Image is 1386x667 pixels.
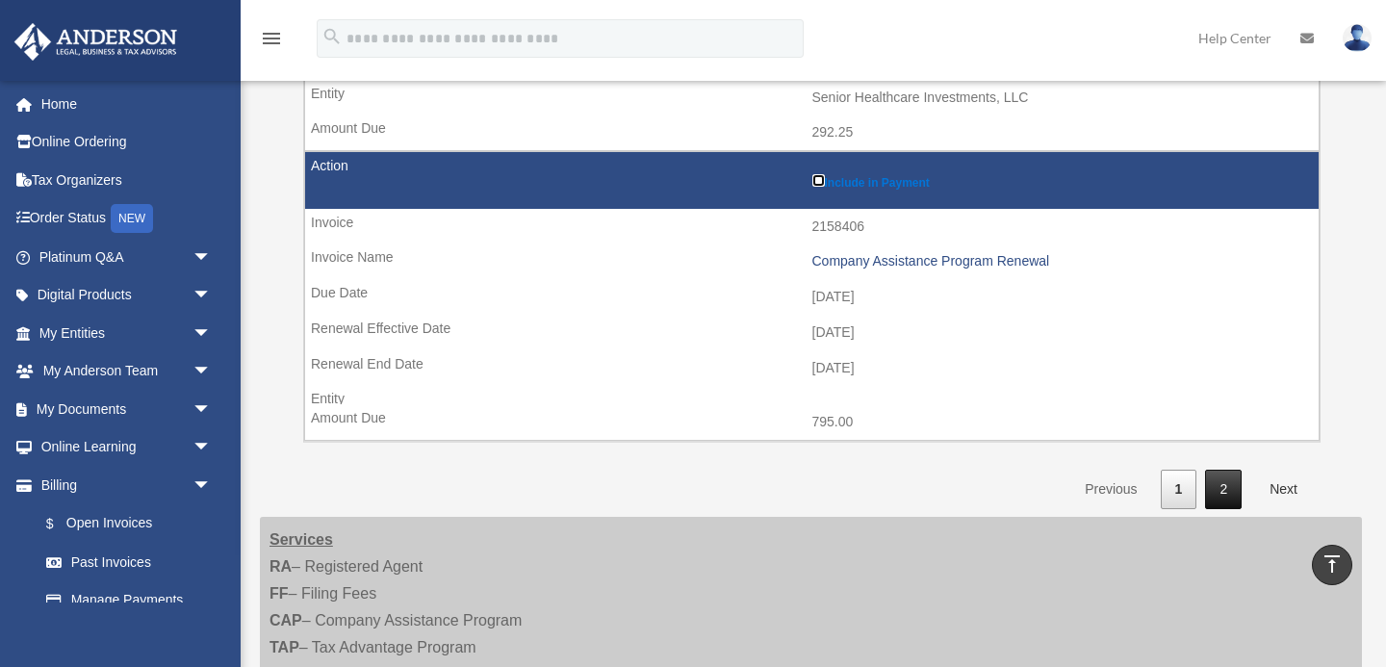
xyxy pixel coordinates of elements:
a: Home [13,85,241,123]
span: arrow_drop_down [192,314,231,353]
div: NEW [111,204,153,233]
a: 1 [1161,470,1197,509]
a: Digital Productsarrow_drop_down [13,276,241,315]
strong: Services [269,531,333,548]
a: 2 [1205,470,1242,509]
a: My Documentsarrow_drop_down [13,390,241,428]
a: Past Invoices [27,543,231,581]
td: [DATE] [305,315,1319,351]
strong: TAP [269,639,299,655]
a: $Open Invoices [27,504,221,544]
a: Manage Payments [27,581,231,620]
span: arrow_drop_down [192,238,231,277]
a: menu [260,34,283,50]
a: Tax Organizers [13,161,241,199]
strong: FF [269,585,289,602]
td: 2158406 [305,209,1319,245]
input: Include in Payment [812,174,825,187]
a: Billingarrow_drop_down [13,466,231,504]
i: search [321,26,343,47]
div: Company Assistance Program Renewal [812,253,1310,269]
td: [DATE] [305,350,1319,387]
a: My Entitiesarrow_drop_down [13,314,241,352]
span: arrow_drop_down [192,276,231,316]
a: Next [1255,470,1312,509]
img: Anderson Advisors Platinum Portal [9,23,183,61]
strong: RA [269,558,292,575]
span: arrow_drop_down [192,390,231,429]
i: menu [260,27,283,50]
label: Include in Payment [812,170,1310,190]
strong: CAP [269,612,302,629]
a: My Anderson Teamarrow_drop_down [13,352,241,391]
td: Senior Healthcare Investments, LLC [305,80,1319,116]
img: User Pic [1343,24,1372,52]
span: arrow_drop_down [192,466,231,505]
td: [DATE] [305,279,1319,316]
a: Online Learningarrow_drop_down [13,428,241,467]
a: Order StatusNEW [13,199,241,239]
span: $ [57,512,66,536]
td: 292.25 [305,115,1319,151]
a: Previous [1070,470,1151,509]
td: 795.00 [305,404,1319,441]
a: Platinum Q&Aarrow_drop_down [13,238,241,276]
span: arrow_drop_down [192,428,231,468]
span: arrow_drop_down [192,352,231,392]
a: Online Ordering [13,123,241,162]
i: vertical_align_top [1321,552,1344,576]
a: vertical_align_top [1312,545,1352,585]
